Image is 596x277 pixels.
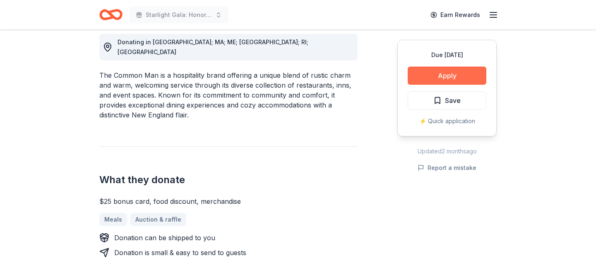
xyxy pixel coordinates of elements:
[146,10,212,20] span: Starlight Gala: Honoring Nuestro Mundo’s Brightest
[130,213,186,226] a: Auction & raffle
[397,146,497,156] div: Updated 2 months ago
[99,70,358,120] div: The Common Man is a hospitality brand offering a unique blend of rustic charm and warm, welcoming...
[99,5,123,24] a: Home
[408,91,486,110] button: Save
[445,95,461,106] span: Save
[99,213,127,226] a: Meals
[408,116,486,126] div: ⚡️ Quick application
[425,7,485,22] a: Earn Rewards
[99,196,358,206] div: $25 bonus card, food discount, merchandise
[99,173,358,186] h2: What they donate
[418,163,476,173] button: Report a mistake
[114,248,246,258] div: Donation is small & easy to send to guests
[408,50,486,60] div: Due [DATE]
[118,38,308,55] span: Donating in [GEOGRAPHIC_DATA]; MA; ME; [GEOGRAPHIC_DATA]; RI; [GEOGRAPHIC_DATA]
[114,233,215,243] div: Donation can be shipped to you
[129,7,228,23] button: Starlight Gala: Honoring Nuestro Mundo’s Brightest
[408,67,486,85] button: Apply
